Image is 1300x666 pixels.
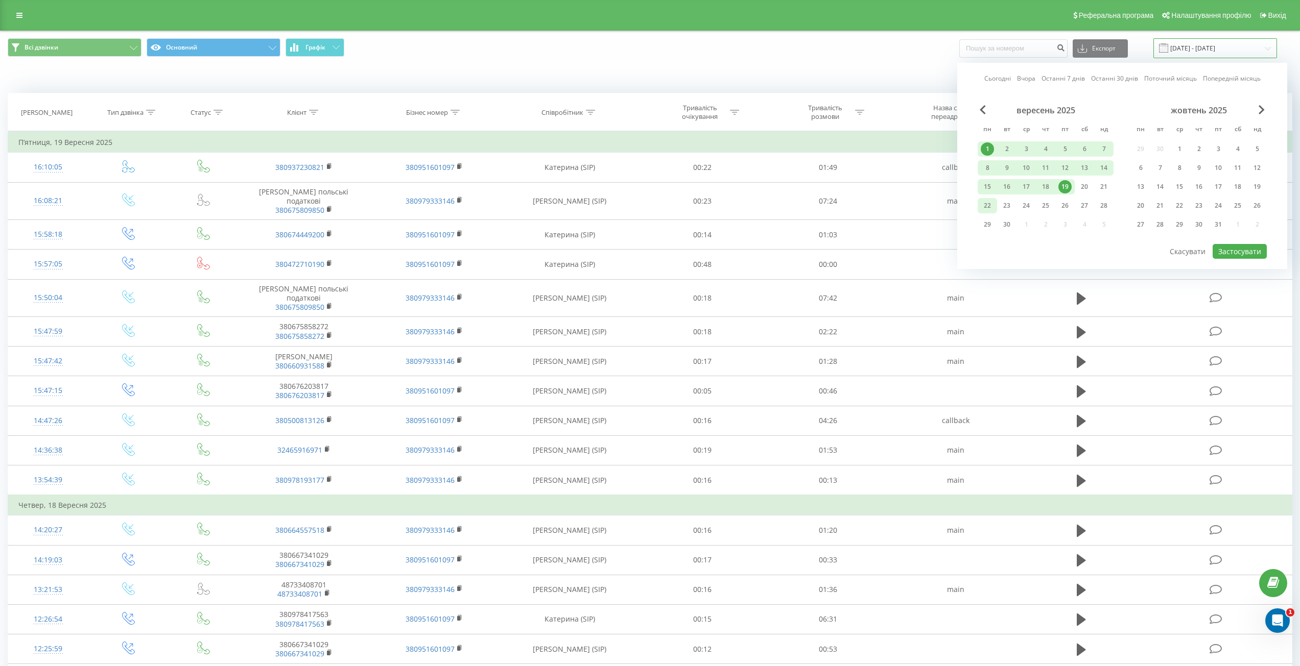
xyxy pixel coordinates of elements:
[191,108,211,117] div: Статус
[1131,198,1150,213] div: пн 20 жовт 2025 р.
[1131,160,1150,176] div: пн 6 жовт 2025 р.
[239,575,369,604] td: 48733408701
[1131,179,1150,194] div: пн 13 жовт 2025 р.
[997,141,1017,157] div: вт 2 вер 2025 р.
[406,386,455,396] a: 380951601097
[1192,199,1206,212] div: 23
[1144,73,1197,83] a: Поточний місяць
[1213,244,1267,259] button: Застосувати
[890,406,1021,435] td: callback
[1077,122,1092,138] abbr: субота
[1173,161,1186,175] div: 8
[406,475,455,485] a: 380979333146
[1170,160,1189,176] div: ср 8 жовт 2025 р.
[981,142,994,156] div: 1
[765,515,890,545] td: 01:20
[1228,198,1247,213] div: сб 25 жовт 2025 р.
[890,435,1021,465] td: main
[1017,179,1036,194] div: ср 17 вер 2025 р.
[1170,179,1189,194] div: ср 15 жовт 2025 р.
[1247,198,1267,213] div: нд 26 жовт 2025 р.
[1134,180,1147,193] div: 13
[640,435,765,465] td: 00:19
[890,347,1021,376] td: main
[8,495,1292,515] td: Четвер, 18 Вересня 2025
[1153,199,1167,212] div: 21
[959,39,1068,58] input: Пошук за номером
[640,250,765,279] td: 00:48
[500,153,640,182] td: Катерина (SIP)
[18,381,78,401] div: 15:47:15
[275,259,324,269] a: 380472710190
[107,108,144,117] div: Тип дзвінка
[1078,199,1091,212] div: 27
[765,604,890,634] td: 06:31
[1017,73,1035,83] a: Вчора
[640,347,765,376] td: 00:17
[18,550,78,570] div: 14:19:03
[1211,122,1226,138] abbr: п’ятниця
[305,44,325,51] span: Графік
[1131,105,1267,115] div: жовтень 2025
[25,43,58,52] span: Всі дзвінки
[500,634,640,664] td: [PERSON_NAME] (SIP)
[1079,11,1154,19] span: Реферальна програма
[1038,122,1053,138] abbr: четвер
[18,440,78,460] div: 14:36:38
[1170,141,1189,157] div: ср 1 жовт 2025 р.
[1134,161,1147,175] div: 6
[500,435,640,465] td: [PERSON_NAME] (SIP)
[997,179,1017,194] div: вт 16 вер 2025 р.
[1150,179,1170,194] div: вт 14 жовт 2025 р.
[978,141,997,157] div: пн 1 вер 2025 р.
[541,108,583,117] div: Співробітник
[275,559,324,569] a: 380667341029
[275,475,324,485] a: 380978193177
[1000,199,1013,212] div: 23
[1170,198,1189,213] div: ср 22 жовт 2025 р.
[239,347,369,376] td: [PERSON_NAME]
[1231,161,1244,175] div: 11
[984,73,1011,83] a: Сьогодні
[1192,180,1206,193] div: 16
[18,580,78,600] div: 13:21:53
[1097,180,1110,193] div: 21
[1133,122,1148,138] abbr: понеділок
[1134,199,1147,212] div: 20
[890,515,1021,545] td: main
[1073,39,1128,58] button: Експорт
[1192,142,1206,156] div: 2
[1247,160,1267,176] div: нд 12 жовт 2025 р.
[640,220,765,250] td: 00:14
[500,406,640,435] td: [PERSON_NAME] (SIP)
[1058,180,1072,193] div: 19
[239,634,369,664] td: 380667341029
[1096,122,1112,138] abbr: неділя
[1265,608,1290,633] iframe: Intercom live chat
[239,545,369,575] td: 380667341029
[1189,160,1209,176] div: чт 9 жовт 2025 р.
[1231,142,1244,156] div: 4
[1231,180,1244,193] div: 18
[275,415,324,425] a: 380500813126
[1000,218,1013,231] div: 30
[18,470,78,490] div: 13:54:39
[275,205,324,215] a: 380675809850
[406,445,455,455] a: 380979333146
[1000,180,1013,193] div: 16
[500,347,640,376] td: [PERSON_NAME] (SIP)
[18,609,78,629] div: 12:26:54
[1039,180,1052,193] div: 18
[1153,161,1167,175] div: 7
[997,198,1017,213] div: вт 23 вер 2025 р.
[1250,180,1264,193] div: 19
[1000,142,1013,156] div: 2
[1078,142,1091,156] div: 6
[1075,198,1094,213] div: сб 27 вер 2025 р.
[1203,73,1261,83] a: Попередній місяць
[1212,161,1225,175] div: 10
[765,220,890,250] td: 01:03
[1039,161,1052,175] div: 11
[640,515,765,545] td: 00:16
[18,639,78,659] div: 12:25:59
